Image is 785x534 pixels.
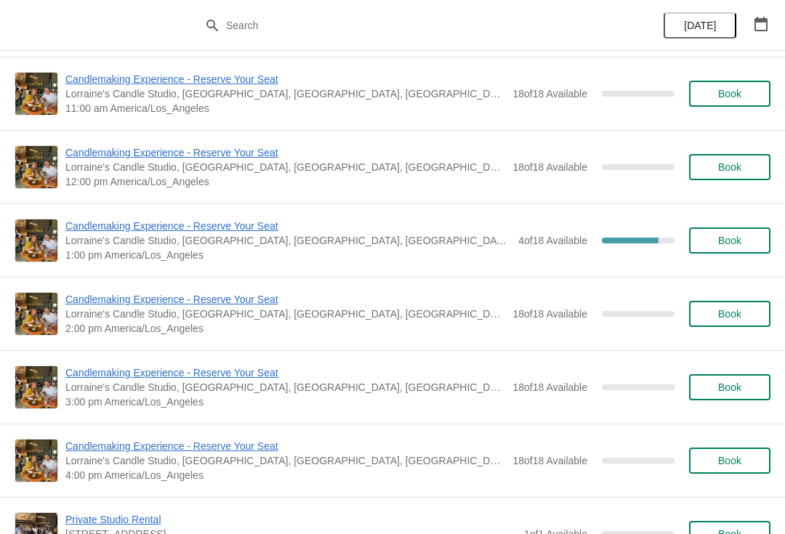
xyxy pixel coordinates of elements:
button: Book [689,301,770,327]
img: Candlemaking Experience - Reserve Your Seat | Lorraine's Candle Studio, Market Street, Pacific Be... [15,440,57,482]
span: 18 of 18 Available [512,455,587,466]
span: Lorraine's Candle Studio, [GEOGRAPHIC_DATA], [GEOGRAPHIC_DATA], [GEOGRAPHIC_DATA], [GEOGRAPHIC_DATA] [65,453,505,468]
button: Book [689,374,770,400]
span: Private Studio Rental [65,512,517,527]
span: 4:00 pm America/Los_Angeles [65,468,505,482]
span: 18 of 18 Available [512,308,587,320]
span: Book [718,161,741,173]
span: 1:00 pm America/Los_Angeles [65,248,511,262]
img: Candlemaking Experience - Reserve Your Seat | Lorraine's Candle Studio, Market Street, Pacific Be... [15,73,57,115]
button: Book [689,81,770,107]
img: Candlemaking Experience - Reserve Your Seat | Lorraine's Candle Studio, Market Street, Pacific Be... [15,366,57,408]
span: Lorraine's Candle Studio, [GEOGRAPHIC_DATA], [GEOGRAPHIC_DATA], [GEOGRAPHIC_DATA], [GEOGRAPHIC_DATA] [65,233,511,248]
span: Book [718,455,741,466]
span: 18 of 18 Available [512,161,587,173]
span: Candlemaking Experience - Reserve Your Seat [65,72,505,86]
input: Search [225,12,589,39]
span: 2:00 pm America/Los_Angeles [65,321,505,336]
span: Book [718,88,741,100]
span: Candlemaking Experience - Reserve Your Seat [65,439,505,453]
img: Candlemaking Experience - Reserve Your Seat | Lorraine's Candle Studio, Market Street, Pacific Be... [15,293,57,335]
span: 3:00 pm America/Los_Angeles [65,395,505,409]
span: Lorraine's Candle Studio, [GEOGRAPHIC_DATA], [GEOGRAPHIC_DATA], [GEOGRAPHIC_DATA], [GEOGRAPHIC_DATA] [65,86,505,101]
span: 4 of 18 Available [518,235,587,246]
span: Book [718,381,741,393]
span: 18 of 18 Available [512,88,587,100]
span: 18 of 18 Available [512,381,587,393]
img: Candlemaking Experience - Reserve Your Seat | Lorraine's Candle Studio, Market Street, Pacific Be... [15,219,57,262]
button: Book [689,227,770,254]
span: Lorraine's Candle Studio, [GEOGRAPHIC_DATA], [GEOGRAPHIC_DATA], [GEOGRAPHIC_DATA], [GEOGRAPHIC_DATA] [65,160,505,174]
span: Candlemaking Experience - Reserve Your Seat [65,365,505,380]
img: Candlemaking Experience - Reserve Your Seat | Lorraine's Candle Studio, Market Street, Pacific Be... [15,146,57,188]
span: 11:00 am America/Los_Angeles [65,101,505,116]
span: Candlemaking Experience - Reserve Your Seat [65,292,505,307]
span: Lorraine's Candle Studio, [GEOGRAPHIC_DATA], [GEOGRAPHIC_DATA], [GEOGRAPHIC_DATA], [GEOGRAPHIC_DATA] [65,307,505,321]
span: Book [718,235,741,246]
button: Book [689,154,770,180]
span: Candlemaking Experience - Reserve Your Seat [65,145,505,160]
span: Candlemaking Experience - Reserve Your Seat [65,219,511,233]
span: Book [718,308,741,320]
span: Lorraine's Candle Studio, [GEOGRAPHIC_DATA], [GEOGRAPHIC_DATA], [GEOGRAPHIC_DATA], [GEOGRAPHIC_DATA] [65,380,505,395]
button: Book [689,448,770,474]
span: [DATE] [684,20,716,31]
button: [DATE] [664,12,736,39]
span: 12:00 pm America/Los_Angeles [65,174,505,189]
